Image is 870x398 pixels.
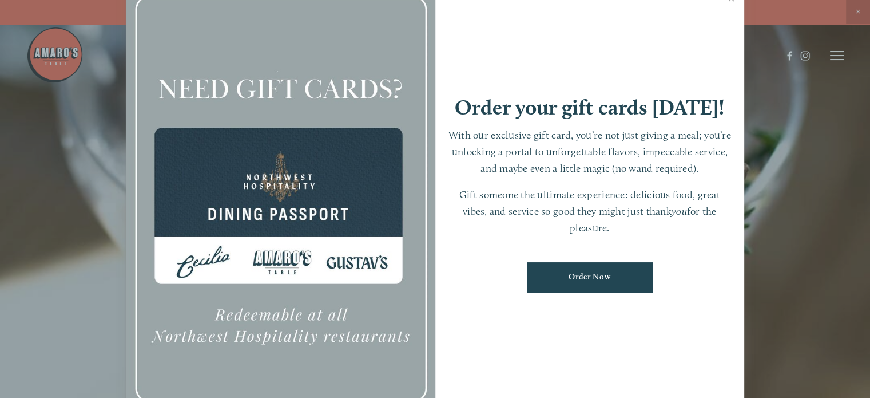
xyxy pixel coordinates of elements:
h1: Order your gift cards [DATE]! [455,97,725,118]
p: With our exclusive gift card, you’re not just giving a meal; you’re unlocking a portal to unforge... [447,127,733,176]
p: Gift someone the ultimate experience: delicious food, great vibes, and service so good they might... [447,187,733,236]
em: you [672,205,687,217]
a: Order Now [527,262,653,293]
